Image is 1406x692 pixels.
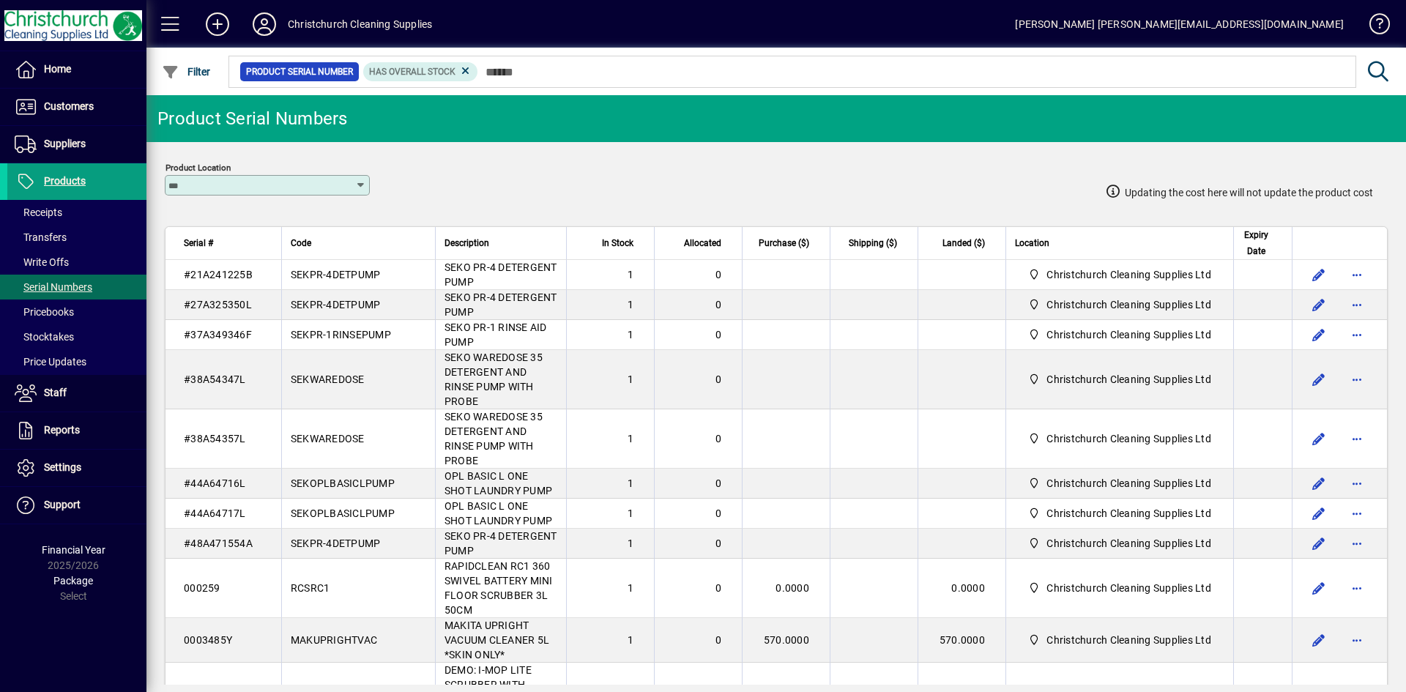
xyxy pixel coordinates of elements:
button: More options [1345,628,1369,652]
div: Location [1015,235,1224,251]
div: Description [445,235,557,251]
button: More options [1345,576,1369,600]
div: 0 [663,327,721,342]
span: Location [1015,235,1049,251]
div: 1 [576,431,633,446]
span: Has Overall Stock [369,67,455,77]
span: Christchurch Cleaning Supplies Ltd [1046,581,1211,595]
div: 0.0000 [743,581,830,595]
div: 0 [663,297,721,312]
span: Package [53,575,93,587]
div: 0 [663,506,721,521]
span: Write Offs [15,256,69,268]
a: Customers [7,89,146,125]
span: Customers [44,100,94,112]
button: More options [1345,323,1369,346]
a: Receipts [7,200,146,225]
span: Shipping ($) [849,235,897,251]
a: Knowledge Base [1358,3,1388,51]
div: 1 [576,297,633,312]
span: #44A64716L [184,477,246,489]
span: Filter [162,66,211,78]
span: SEKO PR-4 DETERGENT PUMP [445,530,557,557]
span: Christchurch Cleaning Supplies Ltd [1022,631,1217,649]
span: Christchurch Cleaning Supplies Ltd [1046,297,1211,312]
span: OPL BASIC L ONE SHOT LAUNDRY PUMP [445,470,552,496]
button: More options [1345,293,1369,316]
div: 0 [663,267,721,282]
span: Christchurch Cleaning Supplies Ltd [1022,371,1217,388]
span: Product Serial Number [246,64,353,79]
mat-label: Product Location [165,163,231,173]
div: 1 [576,506,633,521]
span: Products [44,175,86,187]
span: MAKUPRIGHTVAC [291,634,377,646]
span: Serial Numbers [15,281,92,293]
span: Support [44,499,81,510]
button: More options [1345,532,1369,555]
span: Home [44,63,71,75]
a: Support [7,487,146,524]
span: RCSRC1 [291,582,330,594]
div: 0.0000 [918,581,1005,595]
span: SEKO PR-1 RINSE AID PUMP [445,321,547,348]
div: 1 [576,372,633,387]
span: RAPIDCLEAN RC1 360 SWIVEL BATTERY MINI FLOOR SCRUBBER 3L 50CM [445,560,553,616]
button: More options [1345,368,1369,391]
div: Allocated [663,235,734,251]
div: 1 [576,633,633,647]
button: Profile [241,11,288,37]
span: Stocktakes [15,331,74,343]
span: Christchurch Cleaning Supplies Ltd [1022,326,1217,343]
button: More options [1345,427,1369,450]
button: Add [194,11,241,37]
span: #27A325350L [184,299,252,310]
span: Description [445,235,489,251]
div: 0 [663,431,721,446]
span: Christchurch Cleaning Supplies Ltd [1022,296,1217,313]
a: Suppliers [7,126,146,163]
div: 1 [576,327,633,342]
span: Purchase ($) [759,235,809,251]
div: Landed ($) [927,235,998,251]
button: More options [1345,472,1369,495]
div: Serial # [184,235,272,251]
span: Christchurch Cleaning Supplies Ltd [1046,633,1211,647]
span: Christchurch Cleaning Supplies Ltd [1022,535,1217,552]
span: Christchurch Cleaning Supplies Ltd [1022,475,1217,492]
a: Reports [7,412,146,449]
span: Allocated [684,235,721,251]
div: 1 [576,476,633,491]
span: Christchurch Cleaning Supplies Ltd [1046,267,1211,282]
span: Expiry Date [1243,227,1270,259]
div: Shipping ($) [839,235,910,251]
div: [PERSON_NAME] [PERSON_NAME][EMAIL_ADDRESS][DOMAIN_NAME] [1015,12,1344,36]
a: Write Offs [7,250,146,275]
div: Product Serial Numbers [157,107,348,130]
div: 0 [663,372,721,387]
a: Home [7,51,146,88]
span: Financial Year [42,544,105,556]
a: Pricebooks [7,300,146,324]
span: Christchurch Cleaning Supplies Ltd [1046,327,1211,342]
span: #44A64717L [184,507,246,519]
span: Updating the cost here will not update the product cost [1125,185,1373,201]
span: Christchurch Cleaning Supplies Ltd [1022,505,1217,522]
span: Christchurch Cleaning Supplies Ltd [1022,579,1217,597]
span: Christchurch Cleaning Supplies Ltd [1046,372,1211,387]
span: SEKPR-1RINSEPUMP [291,329,391,341]
span: Christchurch Cleaning Supplies Ltd [1046,431,1211,446]
div: In Stock [576,235,647,251]
span: SEKOPLBASICLPUMP [291,507,395,519]
div: 1 [576,581,633,595]
span: Code [291,235,311,251]
span: Landed ($) [942,235,985,251]
a: Price Updates [7,349,146,374]
div: Expiry Date [1243,227,1283,259]
span: Receipts [15,207,62,218]
span: Christchurch Cleaning Supplies Ltd [1022,266,1217,283]
span: Price Updates [15,356,86,368]
div: 570.0000 [918,633,1005,647]
span: #38A54347L [184,373,246,385]
span: Staff [44,387,67,398]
